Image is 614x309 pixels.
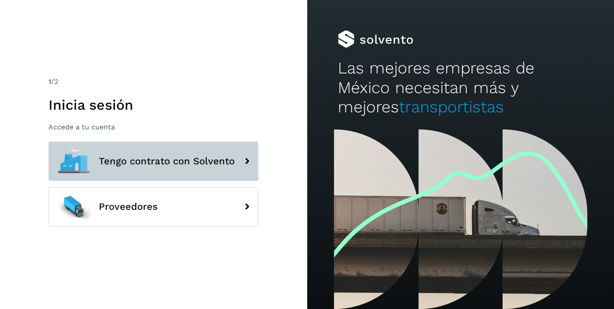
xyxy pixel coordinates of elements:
[49,187,258,226] button: Proveedores
[49,97,258,113] h1: Inicia sesión
[99,156,235,167] span: Tengo contrato con Solvento
[99,201,158,212] span: Proveedores
[49,123,258,131] p: Accede a tu cuenta
[338,59,583,117] h2: Las mejores empresas de México necesitan más y mejores
[49,76,258,87] div: /2
[49,142,258,181] button: Tengo contrato con Solvento
[399,97,504,116] span: transportistas
[49,77,51,86] span: 1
